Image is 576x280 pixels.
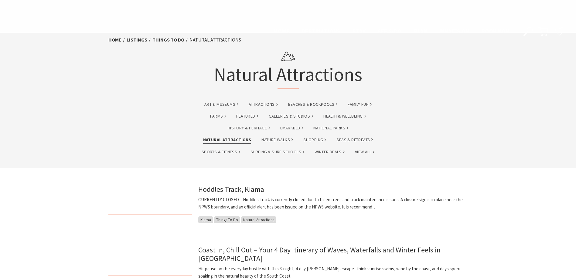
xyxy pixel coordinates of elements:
a: Beaches & Rockpools [288,101,338,108]
span: Natural Attractions [241,216,276,223]
a: lmarkbld [280,125,303,132]
a: View All [355,148,374,155]
a: Art & Museums [204,101,238,108]
a: Coast In, Chill Out – Your 4 Day Itinerary of Waves, Waterfalls and Winter Feels in [GEOGRAPHIC_D... [198,245,441,263]
span: Plan [414,28,428,35]
a: Featured [236,113,258,120]
a: Spas & Retreats [336,136,373,143]
p: Hit pause on the everyday hustle with this 3-night, 4-day [PERSON_NAME] escape. Think sunrise swi... [198,265,468,280]
h1: Natural Attractions [214,47,362,89]
nav: Main Menu [268,27,516,37]
span: Book now [482,28,510,35]
span: Stay [353,28,366,35]
a: Galleries & Studios [269,113,313,120]
span: See & Do [378,28,402,35]
a: History & Heritage [228,125,270,132]
a: Sports & Fitness [202,148,240,155]
a: Family Fun [348,101,372,108]
a: Nature Walks [261,136,293,143]
a: Attractions [249,101,278,108]
span: Home [274,28,289,35]
a: Health & Wellbeing [323,113,366,120]
a: Shopping [303,136,326,143]
a: National Parks [313,125,348,132]
a: Winter Deals [315,148,345,155]
p: CURRENTLY CLOSED – Hoddles Track is currently closed due to fallen trees and track maintenance is... [198,196,468,211]
span: Things To Do [214,216,240,223]
a: Natural Attractions [203,136,251,143]
span: What’s On [440,28,469,35]
a: Hoddles Track, Kiama [198,185,264,194]
span: Kiama [198,216,213,223]
a: Surfing & Surf Schools [251,148,304,155]
span: Destinations [302,28,340,35]
a: Farms [210,113,226,120]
